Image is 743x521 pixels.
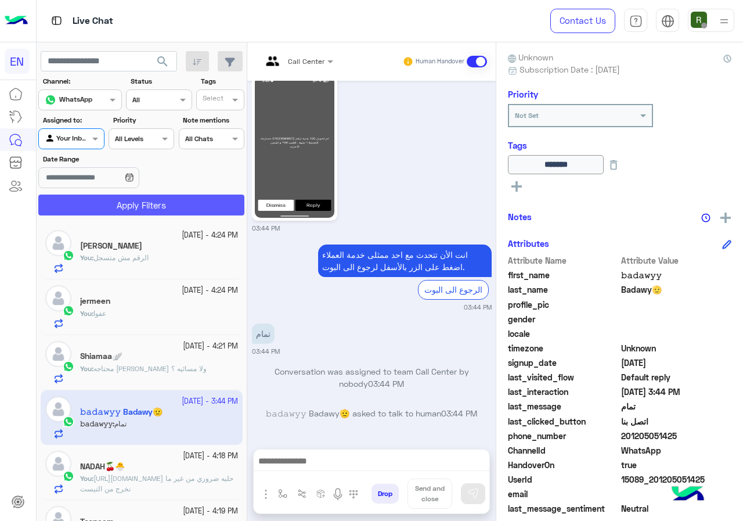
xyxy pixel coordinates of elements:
[349,490,358,499] img: make a call
[80,474,93,483] b: :
[515,111,539,120] b: Not Set
[255,77,334,218] img: 1457235695502774.jpg
[80,309,93,318] b: :
[43,76,121,87] label: Channel:
[93,364,207,373] span: محتاجه مواعيد صباحيه ولا مسائيه ؟
[80,309,92,318] span: You
[80,462,125,472] h5: NADAH🍒🐣
[508,459,619,471] span: HandoverOn
[93,309,106,318] span: عفوا
[508,51,553,63] span: Unknown
[80,241,142,251] h5: Ahmed Elgushy
[621,386,732,398] span: 2025-10-15T12:44:54.741Z
[508,386,619,398] span: last_interaction
[273,484,293,504] button: select flow
[701,213,710,222] img: notes
[331,487,345,501] img: send voice note
[252,407,492,419] p: 𝚋𝚊𝚍𝚊𝚠𝚢𝚢 Badawy🫡 asked to talk to human
[508,238,549,249] h6: Attributes
[183,506,238,517] small: [DATE] - 4:19 PM
[717,14,731,28] img: profile
[201,93,223,106] div: Select
[80,253,92,262] span: You
[183,341,238,352] small: [DATE] - 4:21 PM
[113,115,173,125] label: Priority
[621,342,732,354] span: Unknown
[668,475,708,515] img: hulul-logo.png
[621,473,732,486] span: 15089_201205051425
[621,328,732,340] span: null
[63,361,74,372] img: WhatsApp
[45,341,71,367] img: defaultAdmin.png
[252,324,275,344] p: 15/10/2025, 3:44 PM
[508,140,731,150] h6: Tags
[621,488,732,500] span: null
[621,269,732,281] span: 𝚋𝚊𝚍𝚊𝚠𝚢𝚢
[201,76,243,87] label: Tags
[5,9,28,33] img: Logo
[621,430,732,442] span: 201205051425
[252,347,280,356] small: 03:44 PM
[416,57,464,66] small: Human Handover
[508,502,619,515] span: last_message_sentiment
[43,115,103,125] label: Assigned to:
[508,415,619,427] span: last_clicked_button
[621,459,732,471] span: true
[49,13,64,28] img: tab
[252,365,492,390] p: Conversation was assigned to team Call Center by nobody
[43,154,173,164] label: Date Range
[508,89,538,99] h6: Priority
[318,245,492,277] p: 15/10/2025, 3:44 PM
[149,51,177,76] button: search
[520,63,620,76] span: Subscription Date : [DATE]
[183,115,243,125] label: Note mentions
[288,57,324,66] span: Call Center
[80,351,122,361] h5: Shiamaa🪽
[508,313,619,325] span: gender
[45,451,71,477] img: defaultAdmin.png
[80,474,92,483] span: You
[45,285,71,311] img: defaultAdmin.png
[508,430,619,442] span: phone_number
[508,357,619,369] span: signup_date
[621,371,732,383] span: Default reply
[508,488,619,500] span: email
[621,254,732,267] span: Attribute Value
[621,502,732,515] span: 0
[293,484,312,504] button: Trigger scenario
[5,49,30,74] div: EN
[621,283,732,296] span: Badawy🫡
[621,400,732,412] span: تمام
[93,253,149,262] span: الرقم مش متسجل
[259,487,273,501] img: send attachment
[80,364,92,373] span: You
[183,451,238,462] small: [DATE] - 4:18 PM
[156,55,169,69] span: search
[182,285,238,296] small: [DATE] - 4:24 PM
[371,484,399,504] button: Drop
[508,371,619,383] span: last_visited_flow
[508,328,619,340] span: locale
[252,224,280,233] small: 03:44 PM
[508,283,619,296] span: last_name
[508,342,619,354] span: timezone
[45,230,71,256] img: defaultAdmin.png
[407,479,452,509] button: Send and close
[441,408,477,418] span: 03:44 PM
[508,254,619,267] span: Attribute Name
[278,489,287,498] img: select flow
[550,9,615,33] a: Contact Us
[63,250,74,261] img: WhatsApp
[467,488,479,500] img: send message
[131,76,190,87] label: Status
[80,296,110,306] h5: jermeen
[312,484,331,504] button: create order
[621,357,732,369] span: 2024-01-27T17:15:06.642Z
[508,299,619,311] span: profile_pic
[80,253,93,262] b: :
[63,305,74,317] img: WhatsApp
[368,379,404,389] span: 03:44 PM
[38,195,244,215] button: Apply Filters
[80,364,93,373] b: :
[508,473,619,486] span: UserId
